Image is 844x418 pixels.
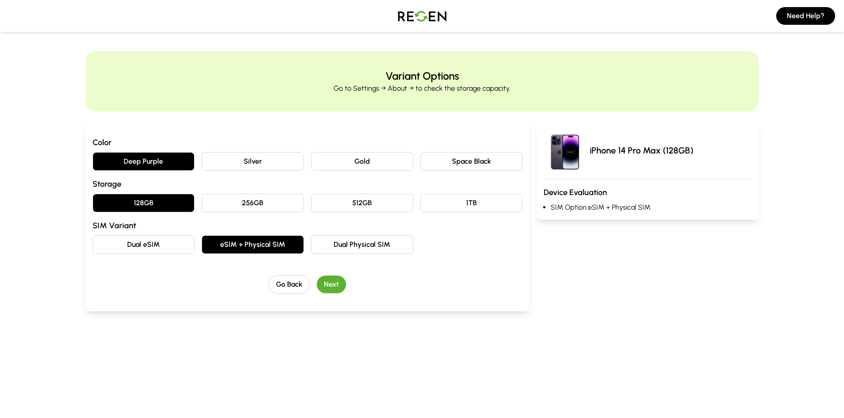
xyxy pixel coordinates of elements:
[93,152,195,171] button: Deep Purple
[268,275,310,294] button: Go Back
[391,4,453,28] img: Logo
[93,219,523,232] h3: SIM Variant
[385,69,459,83] h2: Variant Options
[334,83,510,94] p: Go to Settings → About → to check the storage capacity.
[93,178,523,190] h3: Storage
[93,136,523,149] h3: Color
[544,186,751,199] h3: Device Evaluation
[311,152,413,171] button: Gold
[776,7,835,25] button: Need Help?
[420,152,523,171] button: Space Black
[317,276,346,293] button: Next
[590,144,693,157] p: iPhone 14 Pro Max (128GB)
[420,194,523,212] button: 1TB
[544,129,586,172] img: iPhone 14 Pro Max
[551,202,751,213] li: SIM Option: eSIM + Physical SIM
[202,235,304,254] button: eSIM + Physical SIM
[202,152,304,171] button: Silver
[311,194,413,212] button: 512GB
[93,194,195,212] button: 128GB
[311,235,413,254] button: Dual Physical SIM
[202,194,304,212] button: 256GB
[93,235,195,254] button: Dual eSIM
